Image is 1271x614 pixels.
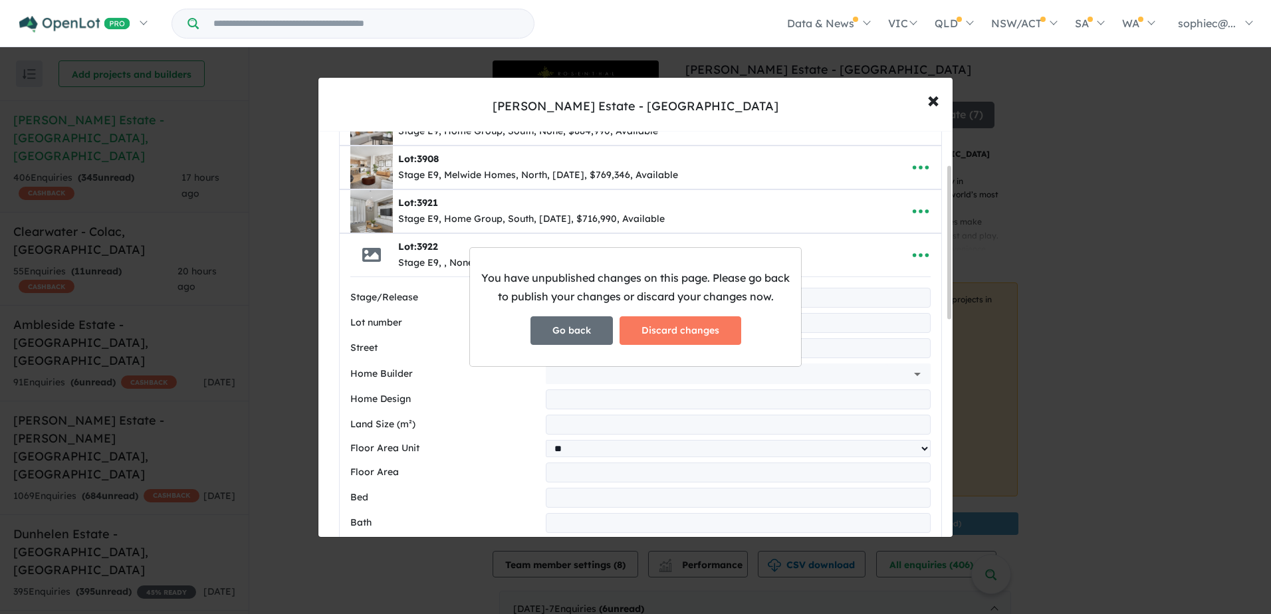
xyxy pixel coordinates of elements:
[19,16,130,33] img: Openlot PRO Logo White
[201,9,531,38] input: Try estate name, suburb, builder or developer
[620,316,741,345] button: Discard changes
[1178,17,1236,30] span: sophiec@...
[530,316,613,345] button: Go back
[481,269,790,305] p: You have unpublished changes on this page. Please go back to publish your changes or discard your...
